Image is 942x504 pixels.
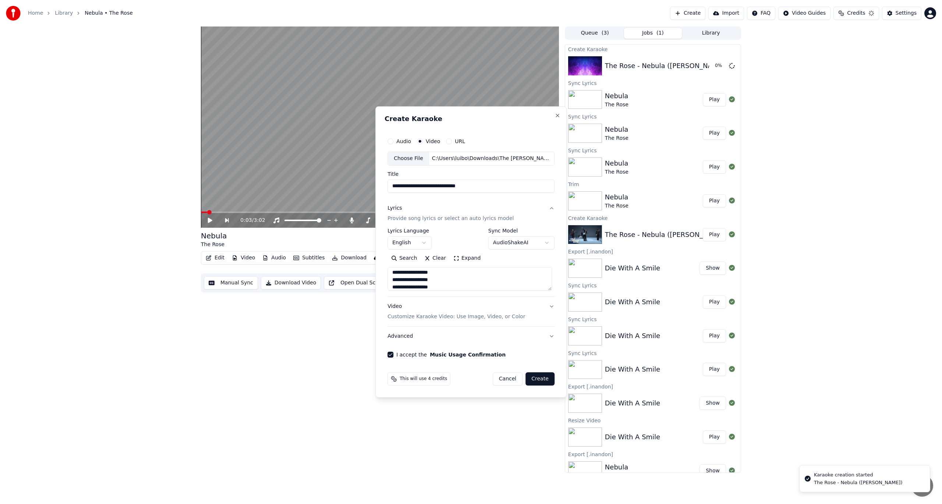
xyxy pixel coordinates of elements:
[388,152,429,165] div: Choose File
[385,116,557,122] h2: Create Karaoke
[429,155,554,162] div: C:\Users\luibo\Downloads\The [PERSON_NAME] ([PERSON_NAME]).mov
[387,313,525,320] p: Customize Karaoke Video: Use Image, Video, or Color
[387,228,555,297] div: LyricsProvide song lyrics or select an auto lyrics model
[387,171,555,177] label: Title
[387,252,421,264] button: Search
[525,372,555,386] button: Create
[396,352,506,357] label: I accept the
[426,139,440,144] label: Video
[387,199,555,228] button: LyricsProvide song lyrics or select an auto lyrics model
[455,139,465,144] label: URL
[488,228,555,233] label: Sync Model
[387,297,555,326] button: VideoCustomize Karaoke Video: Use Image, Video, or Color
[450,252,484,264] button: Expand
[421,252,450,264] button: Clear
[387,205,402,212] div: Lyrics
[387,228,432,233] label: Lyrics Language
[493,372,523,386] button: Cancel
[387,303,525,320] div: Video
[396,139,411,144] label: Audio
[400,376,447,382] span: This will use 4 credits
[430,352,506,357] button: I accept the
[387,327,555,346] button: Advanced
[387,215,514,222] p: Provide song lyrics or select an auto lyrics model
